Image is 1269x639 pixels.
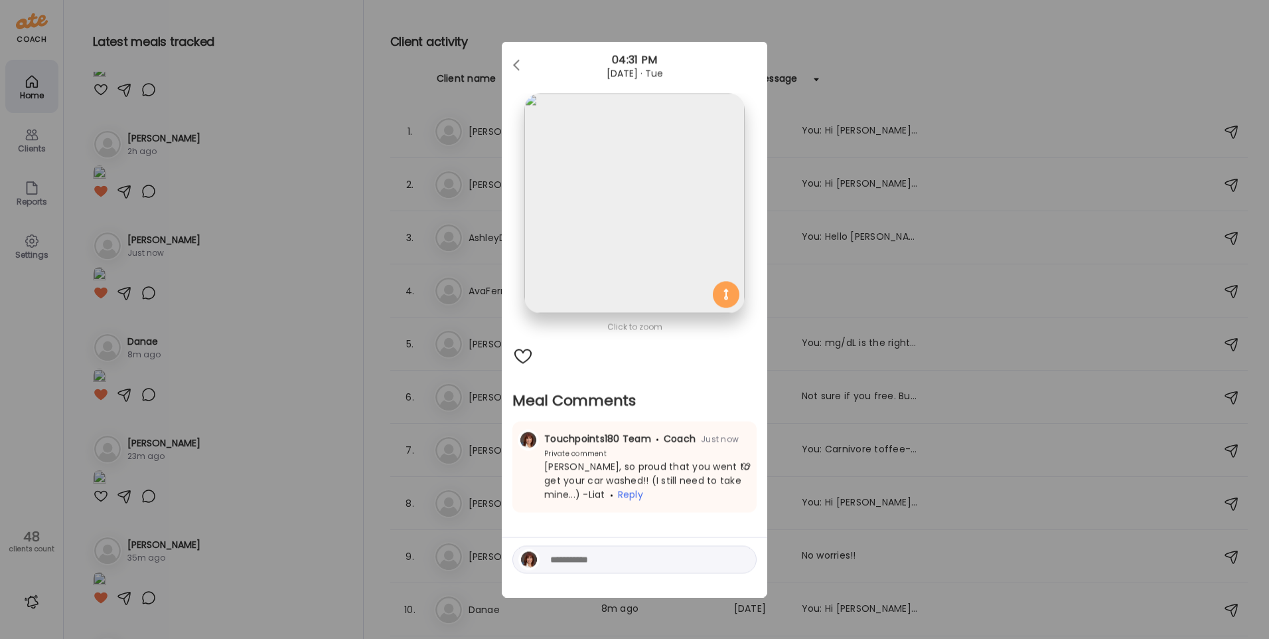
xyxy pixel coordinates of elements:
[512,391,757,411] h2: Meal Comments
[502,68,767,79] div: [DATE] · Tue
[512,319,757,335] div: Click to zoom
[502,52,767,68] div: 04:31 PM
[544,460,750,502] span: [PERSON_NAME], so proud that you went to get your car washed!! (I still need to take mine...) -Liat
[518,449,607,459] div: Private comment
[520,551,538,569] img: avatars%2FVgMyOcVd4Yg9hlzjorsLrseI4Hn1
[519,431,538,450] img: avatars%2FVgMyOcVd4Yg9hlzjorsLrseI4Hn1
[696,434,739,445] span: Just now
[524,94,744,314] img: images%2FrYmowKdd3sNiGaVUJ532DWvZ6YJ3%2FGF2LVmPKseroiJ5Eoy3s%2FF9XS0IHBVNyIb1IqHIdQ_1080
[618,488,643,502] span: Reply
[544,432,696,446] span: Touchpoints180 Team Coach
